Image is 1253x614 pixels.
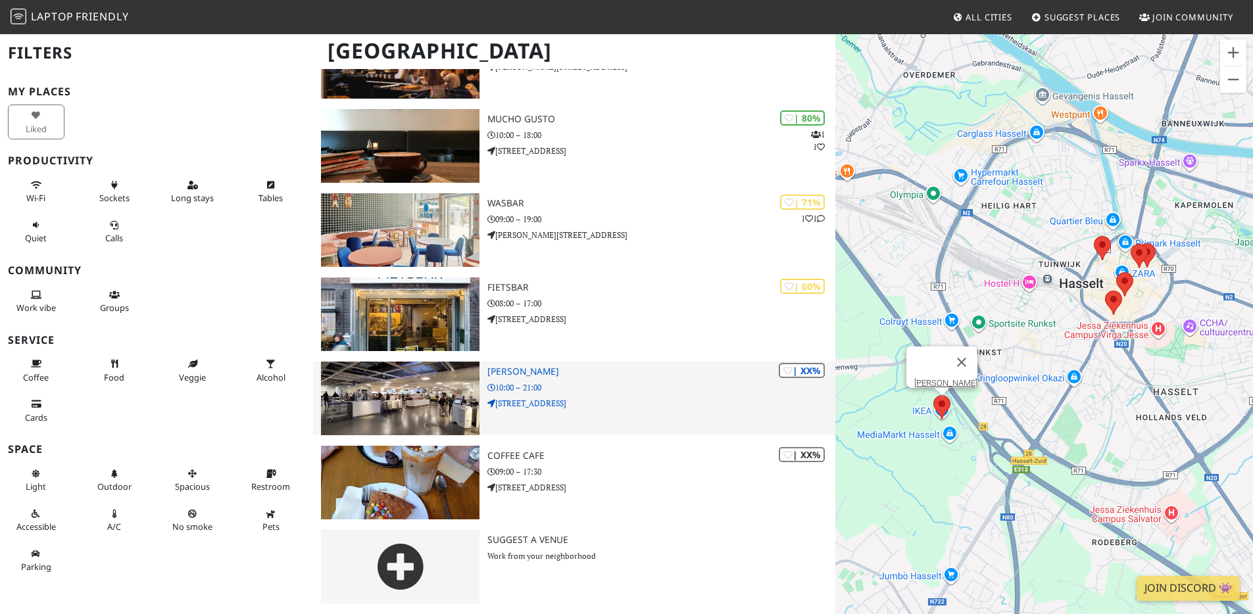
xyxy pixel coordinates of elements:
[86,214,143,249] button: Calls
[487,129,835,141] p: 10:00 – 18:00
[86,353,143,388] button: Food
[487,534,835,546] h3: Suggest a Venue
[16,302,56,314] span: People working
[487,198,835,209] h3: WASBAR
[313,277,835,351] a: Fietsbar | 60% Fietsbar 08:00 – 17:00 [STREET_ADDRESS]
[11,6,129,29] a: LaptopFriendly LaptopFriendly
[257,371,285,383] span: Alcohol
[86,503,143,538] button: A/C
[243,463,299,498] button: Restroom
[1026,5,1126,29] a: Suggest Places
[21,561,51,573] span: Parking
[317,33,833,69] h1: [GEOGRAPHIC_DATA]
[487,282,835,293] h3: Fietsbar
[8,334,305,346] h3: Service
[313,530,835,603] a: Suggest a Venue Work from your neighborhood
[8,85,305,98] h3: My Places
[8,284,64,319] button: Work vibe
[164,503,221,538] button: No smoke
[164,174,221,209] button: Long stays
[1134,5,1239,29] a: Join Community
[946,346,977,378] button: Sluiten
[25,412,47,423] span: Credit cards
[86,174,143,209] button: Sockets
[780,195,825,210] div: | 71%
[487,481,835,494] p: [STREET_ADDRESS]
[321,193,479,267] img: WASBAR
[175,481,210,492] span: Spacious
[321,362,479,435] img: IKEA Hasselt
[107,521,121,532] span: Air conditioned
[779,447,825,462] div: | XX%
[23,371,49,383] span: Coffee
[313,446,835,519] a: Coffee Cafe | XX% Coffee Cafe 09:00 – 17:30 [STREET_ADDRESS]
[171,192,214,204] span: Long stays
[1220,39,1246,66] button: Inzoomen
[321,530,479,603] img: gray-place-d2bdb4477600e061c01bd816cc0f2ef0cfcb1ca9e3ad78868dd16fb2af073a21.png
[164,353,221,388] button: Veggie
[26,192,45,204] span: Stable Wi-Fi
[313,193,835,267] a: WASBAR | 71% 11 WASBAR 09:00 – 19:00 [PERSON_NAME][STREET_ADDRESS]
[487,213,835,225] p: 09:00 – 19:00
[313,109,835,183] a: Mucho Gusto | 80% 11 Mucho Gusto 10:00 – 18:00 [STREET_ADDRESS]
[487,381,835,394] p: 10:00 – 21:00
[780,110,825,126] div: | 80%
[100,302,129,314] span: Group tables
[487,450,835,461] h3: Coffee Cafe
[86,284,143,319] button: Groups
[31,9,74,24] span: Laptop
[321,446,479,519] img: Coffee Cafe
[779,363,825,378] div: | XX%
[811,128,825,153] p: 1 1
[8,264,305,277] h3: Community
[321,277,479,351] img: Fietsbar
[243,503,299,538] button: Pets
[8,503,64,538] button: Accessible
[487,145,835,157] p: [STREET_ADDRESS]
[105,232,123,244] span: Video/audio calls
[8,214,64,249] button: Quiet
[8,154,305,167] h3: Productivity
[487,550,835,562] p: Work from your neighborhood
[243,353,299,388] button: Alcohol
[8,463,64,498] button: Light
[780,279,825,294] div: | 60%
[262,521,280,532] span: Pet friendly
[104,371,124,383] span: Food
[99,192,130,204] span: Power sockets
[16,521,56,532] span: Accessible
[313,362,835,435] a: IKEA Hasselt | XX% [PERSON_NAME] 10:00 – 21:00 [STREET_ADDRESS]
[1044,11,1121,23] span: Suggest Places
[164,463,221,498] button: Spacious
[8,443,305,456] h3: Space
[86,463,143,498] button: Outdoor
[487,297,835,310] p: 08:00 – 17:00
[76,9,128,24] span: Friendly
[172,521,212,532] span: Smoke free
[487,397,835,410] p: [STREET_ADDRESS]
[8,33,305,73] h2: Filters
[801,212,825,225] p: 1 1
[8,393,64,428] button: Cards
[1220,66,1246,93] button: Uitzoomen
[8,353,64,388] button: Coffee
[26,481,46,492] span: Natural light
[8,543,64,578] button: Parking
[487,366,835,377] h3: [PERSON_NAME]
[321,109,479,183] img: Mucho Gusto
[251,481,290,492] span: Restroom
[487,313,835,325] p: [STREET_ADDRESS]
[914,378,977,388] a: [PERSON_NAME]
[487,114,835,125] h3: Mucho Gusto
[1152,11,1233,23] span: Join Community
[11,9,26,24] img: LaptopFriendly
[947,5,1018,29] a: All Cities
[1137,576,1240,601] a: Join Discord 👾
[243,174,299,209] button: Tables
[25,232,47,244] span: Quiet
[179,371,206,383] span: Veggie
[97,481,132,492] span: Outdoor area
[966,11,1012,23] span: All Cities
[8,174,64,209] button: Wi-Fi
[487,465,835,478] p: 09:00 – 17:30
